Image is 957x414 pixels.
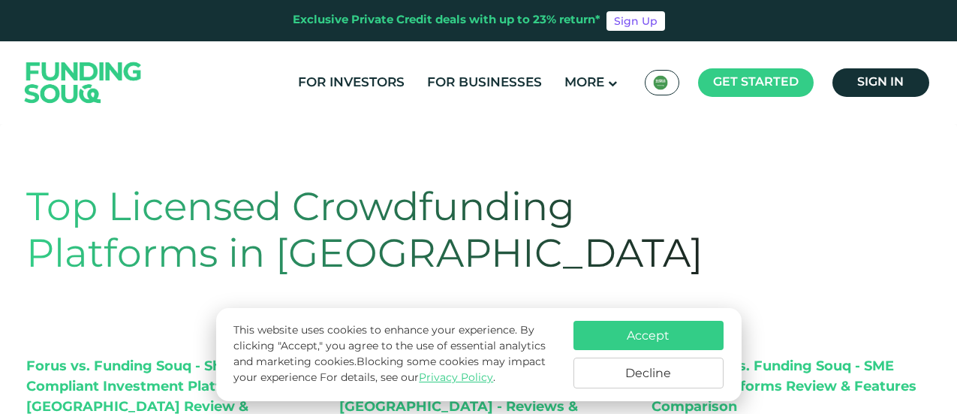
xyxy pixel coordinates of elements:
[713,77,799,88] span: Get started
[653,75,668,90] img: SA Flag
[293,12,600,29] div: Exclusive Private Credit deals with up to 23% return*
[294,71,408,95] a: For Investors
[423,71,546,95] a: For Businesses
[26,186,753,280] h1: Top Licensed Crowdfunding Platforms in [GEOGRAPHIC_DATA]
[10,44,157,120] img: Logo
[606,11,665,31] a: Sign Up
[573,358,724,388] button: Decline
[573,321,724,350] button: Accept
[419,373,493,383] a: Privacy Policy
[233,323,558,386] p: This website uses cookies to enhance your experience. By clicking "Accept," you agree to the use ...
[564,77,604,89] span: More
[857,77,904,88] span: Sign in
[832,68,929,97] a: Sign in
[320,373,495,383] span: For details, see our .
[233,357,546,383] span: Blocking some cookies may impact your experience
